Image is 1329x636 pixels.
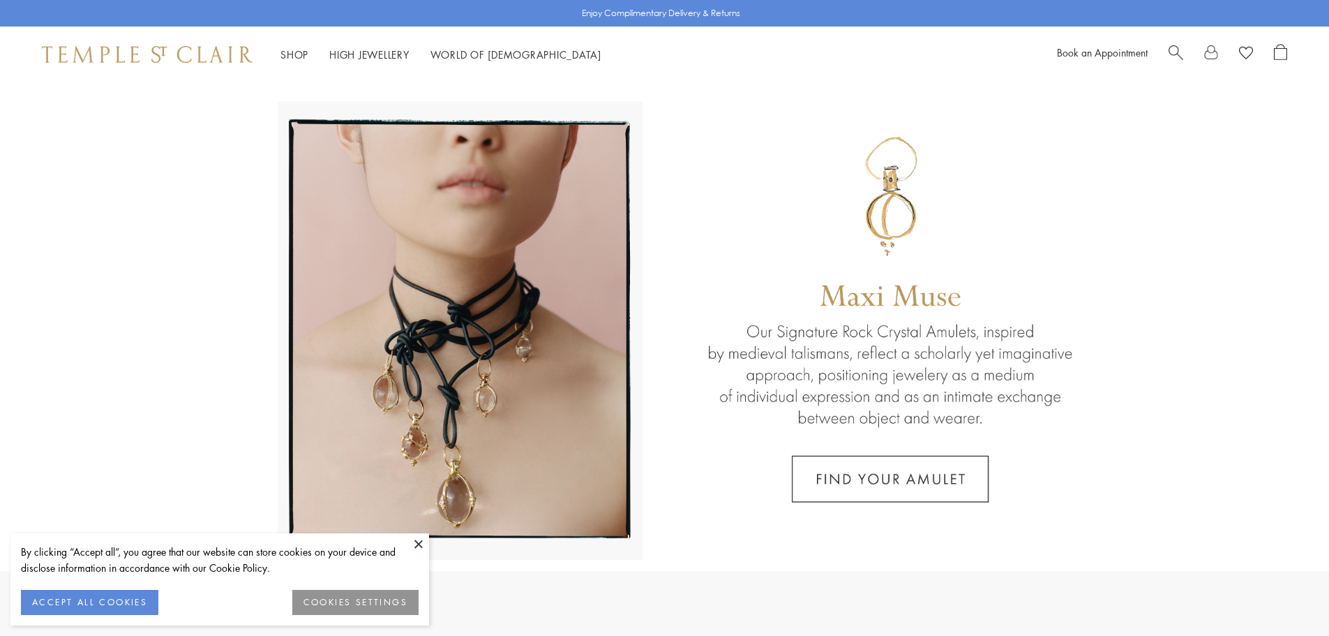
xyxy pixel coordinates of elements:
[292,590,419,615] button: COOKIES SETTINGS
[1259,570,1315,622] iframe: Gorgias live chat messenger
[430,47,601,61] a: World of [DEMOGRAPHIC_DATA]World of [DEMOGRAPHIC_DATA]
[21,590,158,615] button: ACCEPT ALL COOKIES
[1239,44,1253,65] a: View Wishlist
[21,544,419,576] div: By clicking “Accept all”, you agree that our website can store cookies on your device and disclos...
[582,6,740,20] p: Enjoy Complimentary Delivery & Returns
[42,46,253,63] img: Temple St. Clair
[1057,45,1148,59] a: Book an Appointment
[329,47,410,61] a: High JewelleryHigh Jewellery
[1274,44,1287,65] a: Open Shopping Bag
[280,47,308,61] a: ShopShop
[1169,44,1183,65] a: Search
[280,46,601,64] nav: Main navigation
